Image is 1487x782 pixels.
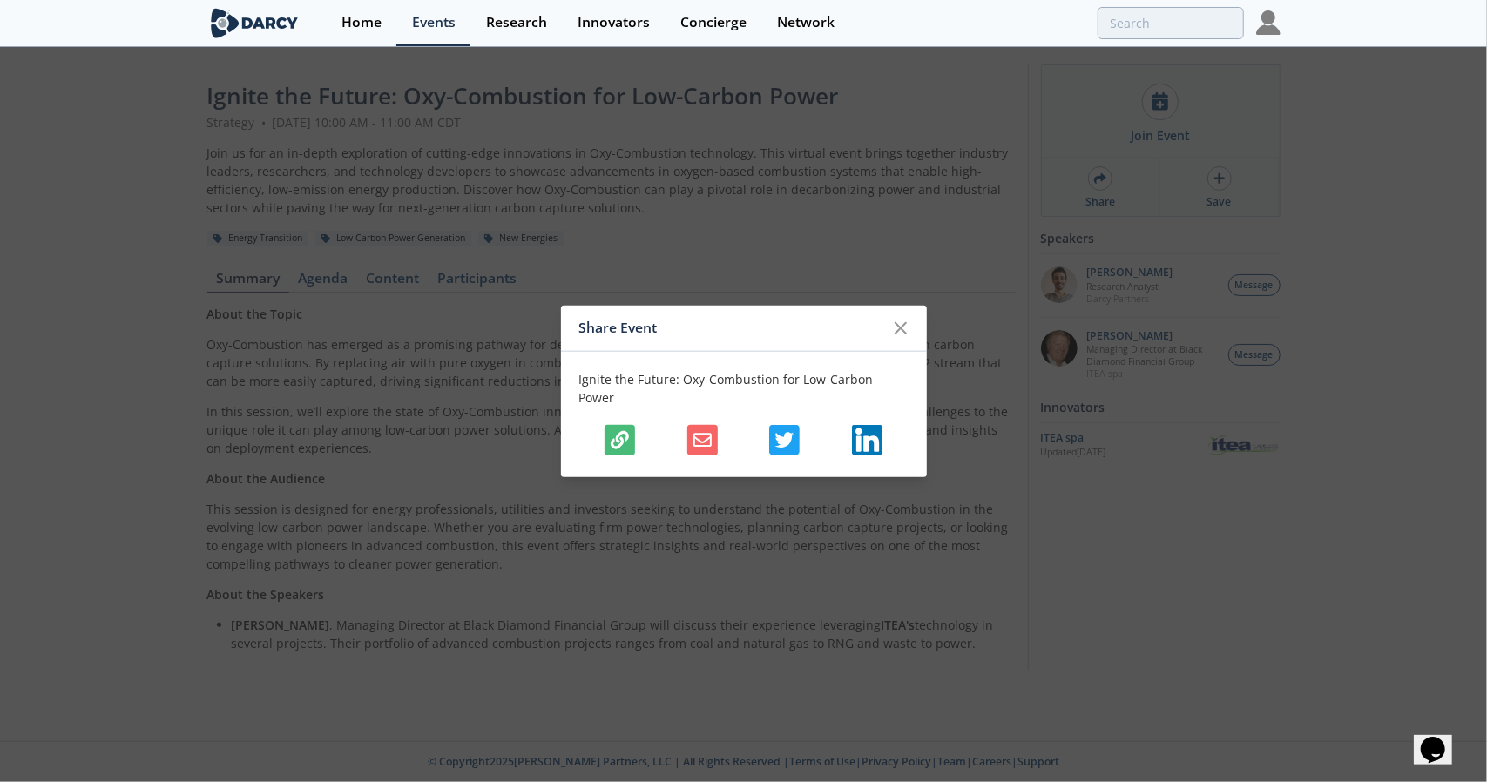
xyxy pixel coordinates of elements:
div: Network [777,16,835,30]
iframe: chat widget [1414,712,1470,765]
div: Home [341,16,382,30]
div: Events [412,16,456,30]
p: Ignite the Future: Oxy-Combustion for Low-Carbon Power [579,370,909,407]
img: Shares [852,425,882,455]
img: logo-wide.svg [207,8,302,38]
input: Advanced Search [1098,7,1244,39]
div: Share Event [579,312,885,345]
div: Research [486,16,547,30]
div: Concierge [680,16,747,30]
div: Innovators [578,16,650,30]
img: Profile [1256,10,1281,35]
img: Shares [769,425,800,455]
